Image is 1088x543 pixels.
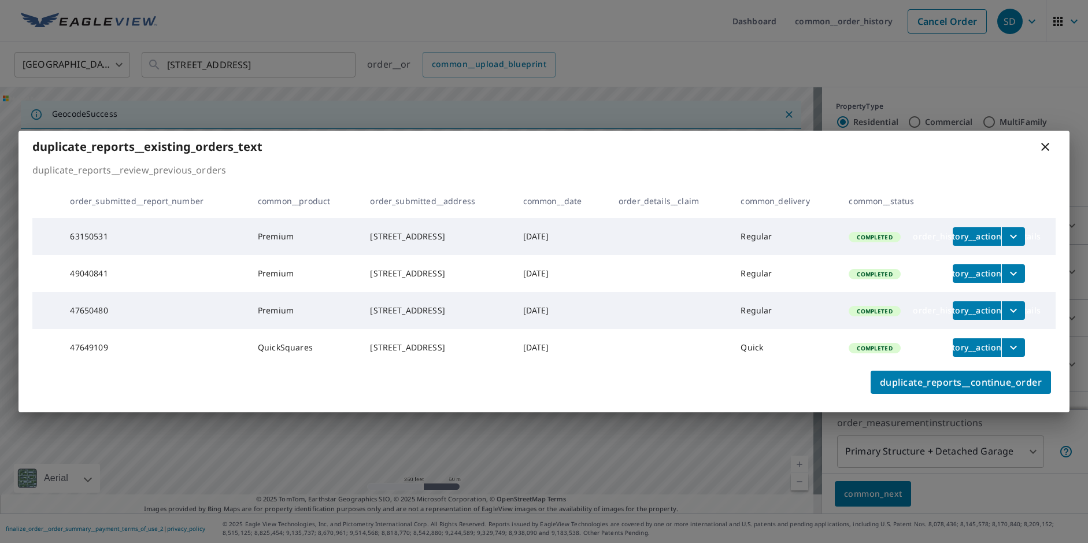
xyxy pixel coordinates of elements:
[370,231,504,242] div: [STREET_ADDRESS]
[1001,227,1025,246] button: filesDropdownBtn-63150531
[249,184,361,218] th: common__product
[960,231,994,242] span: order_history__actions__details
[731,292,839,329] td: Regular
[1001,264,1025,283] button: filesDropdownBtn-49040841
[731,218,839,255] td: Regular
[32,139,262,154] b: duplicate_reports__existing_orders_text
[514,292,609,329] td: [DATE]
[249,218,361,255] td: Premium
[839,184,943,218] th: common__status
[370,342,504,353] div: [STREET_ADDRESS]
[249,292,361,329] td: Premium
[32,163,1056,177] p: duplicate_reports__review_previous_orders
[514,255,609,292] td: [DATE]
[871,371,1051,394] button: duplicate_reports__continue_order
[731,255,839,292] td: Regular
[61,329,249,366] td: 47649109
[850,233,899,241] span: Completed
[370,268,504,279] div: [STREET_ADDRESS]
[953,227,1001,246] button: detailsBtn-63150531
[1001,338,1025,357] button: filesDropdownBtn-47649109
[249,329,361,366] td: QuickSquares
[960,305,994,316] span: order_history__actions__details
[61,218,249,255] td: 63150531
[370,305,504,316] div: [STREET_ADDRESS]
[609,184,731,218] th: order_details__claim
[61,184,249,218] th: order_submitted__report_number
[514,218,609,255] td: [DATE]
[514,329,609,366] td: [DATE]
[960,342,994,353] span: order_history__actions__details
[953,264,1001,283] button: detailsBtn-49040841
[960,268,994,279] span: order_history__actions__details
[61,292,249,329] td: 47650480
[731,329,839,366] td: Quick
[249,255,361,292] td: Premium
[361,184,513,218] th: order_submitted__address
[61,255,249,292] td: 49040841
[850,307,899,315] span: Completed
[850,270,899,278] span: Completed
[880,374,1042,390] span: duplicate_reports__continue_order
[953,301,1001,320] button: detailsBtn-47650480
[731,184,839,218] th: common_delivery
[953,338,1001,357] button: detailsBtn-47649109
[514,184,609,218] th: common__date
[850,344,899,352] span: Completed
[1001,301,1025,320] button: filesDropdownBtn-47650480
